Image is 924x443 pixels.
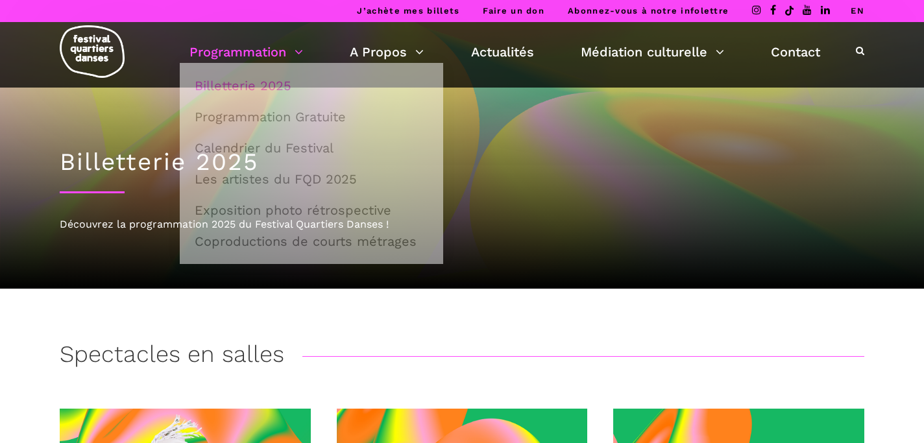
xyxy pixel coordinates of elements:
a: Programmation [189,41,303,63]
a: Coproductions de courts métrages [187,226,436,256]
a: Exposition photo rétrospective [187,195,436,225]
a: J’achète mes billets [357,6,459,16]
a: Billetterie 2025 [187,71,436,101]
a: Les artistes du FQD 2025 [187,164,436,194]
a: Faire un don [483,6,544,16]
h3: Spectacles en salles [60,341,284,373]
img: logo-fqd-med [60,25,125,78]
div: Découvrez la programmation 2025 du Festival Quartiers Danses ! [60,216,864,233]
a: Médiation culturelle [581,41,724,63]
a: Contact [771,41,820,63]
a: Calendrier du Festival [187,133,436,163]
a: Abonnez-vous à notre infolettre [568,6,729,16]
a: EN [851,6,864,16]
a: Actualités [471,41,534,63]
h1: Billetterie 2025 [60,148,864,176]
a: Programmation Gratuite [187,102,436,132]
a: A Propos [350,41,424,63]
